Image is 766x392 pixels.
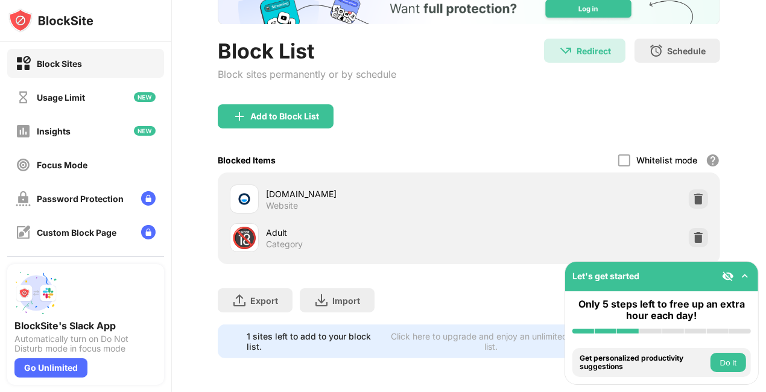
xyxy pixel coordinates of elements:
[37,92,85,103] div: Usage Limit
[16,225,31,240] img: customize-block-page-off.svg
[266,188,469,200] div: [DOMAIN_NAME]
[14,358,87,378] div: Go Unlimited
[332,296,360,306] div: Import
[232,226,257,250] div: 🔞
[14,320,157,332] div: BlockSite's Slack App
[266,200,298,211] div: Website
[667,46,706,56] div: Schedule
[37,126,71,136] div: Insights
[141,191,156,206] img: lock-menu.svg
[16,56,31,71] img: block-on.svg
[37,58,82,69] div: Block Sites
[37,160,87,170] div: Focus Mode
[266,239,303,250] div: Category
[14,271,58,315] img: push-slack.svg
[16,191,31,206] img: password-protection-off.svg
[218,68,396,80] div: Block sites permanently or by schedule
[577,46,611,56] div: Redirect
[37,227,116,238] div: Custom Block Page
[16,90,31,105] img: time-usage-off.svg
[388,331,594,352] div: Click here to upgrade and enjoy an unlimited block list.
[739,270,751,282] img: omni-setup-toggle.svg
[16,157,31,172] img: focus-off.svg
[14,334,157,353] div: Automatically turn on Do Not Disturb mode in focus mode
[218,39,396,63] div: Block List
[250,112,319,121] div: Add to Block List
[37,194,124,204] div: Password Protection
[134,92,156,102] img: new-icon.svg
[572,271,639,281] div: Let's get started
[250,296,278,306] div: Export
[247,331,381,352] div: 1 sites left to add to your block list.
[218,155,276,165] div: Blocked Items
[636,155,697,165] div: Whitelist mode
[711,353,746,372] button: Do it
[237,192,252,206] img: favicons
[580,354,707,371] div: Get personalized productivity suggestions
[134,126,156,136] img: new-icon.svg
[141,225,156,239] img: lock-menu.svg
[572,299,751,321] div: Only 5 steps left to free up an extra hour each day!
[8,8,93,33] img: logo-blocksite.svg
[266,226,469,239] div: Adult
[16,124,31,139] img: insights-off.svg
[722,270,734,282] img: eye-not-visible.svg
